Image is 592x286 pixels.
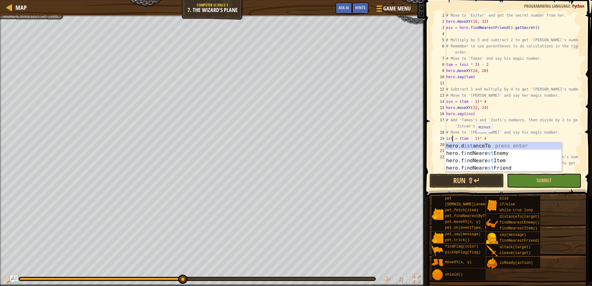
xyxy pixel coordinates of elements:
[434,43,446,55] div: 6
[499,208,533,212] span: while-true loop
[445,220,480,224] span: pet.moveXY(x, y)
[445,214,505,218] span: pet.findNearestByType(type)
[434,55,446,62] div: 7
[339,5,349,10] span: Ask AI
[536,177,552,184] span: Submit
[381,273,393,286] button: Adjust volume
[572,3,584,9] span: Python
[445,202,489,207] span: [DOMAIN_NAME](enemy)
[499,251,531,255] span: cleave(target)
[486,257,498,269] img: portrait.png
[410,273,422,286] button: Toggle fullscreen
[434,37,446,43] div: 5
[486,199,498,211] img: portrait.png
[499,239,542,243] span: findNearestFriend()
[499,215,540,219] span: distanceTo(target)
[499,226,537,231] span: findNearestItem()
[445,238,469,242] span: pet.trick()
[432,257,443,268] img: portrait.png
[432,269,443,281] img: portrait.png
[434,154,446,172] div: 22
[434,12,446,18] div: 1
[434,172,446,179] div: 23
[434,86,446,92] div: 12
[499,245,531,249] span: attack(target)
[434,105,446,111] div: 15
[434,80,446,86] div: 11
[430,174,504,188] button: Run ⇧↵
[445,208,478,212] span: pet.fetch(item)
[434,68,446,74] div: 9
[434,99,446,105] div: 14
[445,226,503,230] span: pet.on(eventType, handler)
[335,2,352,14] button: Ask AI
[570,3,572,9] span: :
[499,233,526,237] span: say(message)
[434,117,446,129] div: 17
[383,5,411,13] span: Game Menu
[486,233,498,244] img: portrait.png
[434,111,446,117] div: 16
[355,5,365,10] span: Hints
[434,31,446,37] div: 4
[507,174,581,188] button: Submit
[434,62,446,68] div: 8
[445,272,463,277] span: shield()
[445,232,480,236] span: pet.say(message)
[499,261,533,265] span: isReady(action)
[486,218,498,229] img: portrait.png
[499,196,508,201] span: else
[434,135,446,142] div: 19
[434,92,446,99] div: 13
[445,250,480,255] span: pickUpFlag(flag)
[396,273,407,286] button: ♫
[372,2,414,17] button: Game Menu
[434,148,446,154] div: 21
[432,244,443,256] img: portrait.png
[499,202,515,207] span: if/else
[486,245,498,257] img: portrait.png
[445,244,478,249] span: findFlag(color)
[479,125,491,130] code: minus
[432,208,443,220] img: portrait.png
[445,260,471,264] span: moveXY(x, y)
[524,3,570,9] span: Programming language
[434,142,446,148] div: 20
[499,220,540,225] span: findNearestEnemy()
[432,232,443,244] img: portrait.png
[434,25,446,31] div: 3
[445,196,452,201] span: pet
[434,18,446,25] div: 2
[434,129,446,135] div: 18
[10,276,18,283] button: Ask AI
[397,274,404,284] span: ♫
[3,273,15,286] button: Ctrl + P: Pause
[15,3,27,12] span: Map
[12,3,27,12] a: Map
[434,74,446,80] div: 10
